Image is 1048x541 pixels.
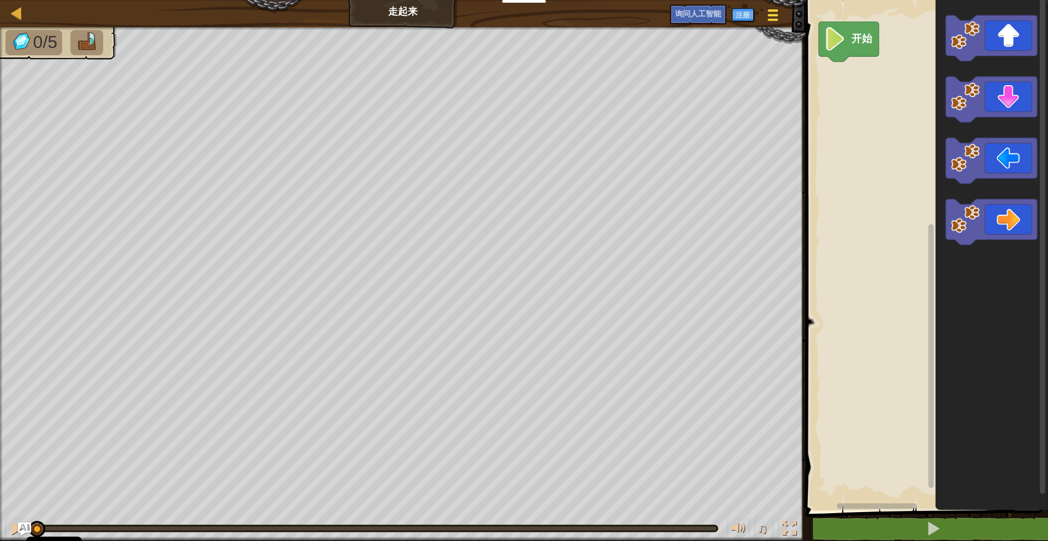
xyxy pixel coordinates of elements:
button: 音量调节 [728,519,749,541]
button: ♫ [755,519,773,541]
li: 收集宝石。 [5,30,62,55]
button: Ctrl + P: Pause [5,519,27,541]
font: 注册 [736,10,750,20]
text: 开始 [851,33,873,45]
li: 到达X。 [70,30,103,55]
button: 询问人工智能 [670,4,727,25]
font: 0/5 [33,32,57,52]
button: 切换全屏 [778,519,800,541]
button: 注册 [732,8,754,21]
button: 询问人工智能 [18,522,31,536]
font: 询问人工智能 [675,8,721,19]
font: ♫ [757,520,768,537]
button: 显示游戏菜单 [759,4,788,31]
